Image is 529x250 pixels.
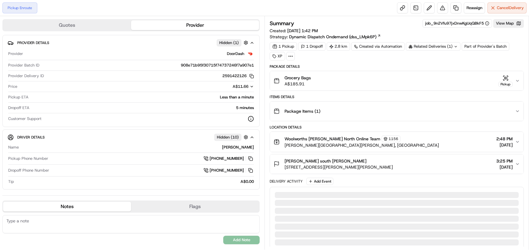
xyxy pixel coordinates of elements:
[285,136,380,142] span: Woolworths [PERSON_NAME] North Online Team
[285,81,311,87] span: A$185.91
[270,94,524,99] div: Items Details
[17,135,45,140] span: Driver Details
[270,21,294,26] h3: Summary
[496,158,513,164] span: 3:25 PM
[3,202,131,211] button: Notes
[32,105,254,111] div: 5 minutes
[270,154,524,174] button: [PERSON_NAME] south [PERSON_NAME][STREET_ADDRESS][PERSON_NAME][PERSON_NAME]3:25 PM[DATE]
[8,105,29,111] span: Dropoff ETA
[487,2,527,13] button: CancelDelivery
[285,75,311,81] span: Grocery Bags
[406,42,460,51] div: Related Deliveries (1)
[270,179,303,184] div: Delivery Activity
[289,34,376,40] span: Dynamic Dispatch Ondemand (dss_LMpk6P)
[8,63,39,68] span: Provider Batch ID
[498,75,513,87] button: Pickup
[351,42,405,51] a: Created via Automation
[287,28,318,33] span: [DATE] 1:42 PM
[389,136,398,141] span: 1156
[8,116,42,122] span: Customer Support
[8,179,14,184] span: Tip
[285,108,320,114] span: Package Items ( 1 )
[270,125,524,130] div: Location Details
[210,168,244,173] span: [PHONE_NUMBER]
[181,63,254,68] span: 908e71b95f30715f74737246f7a907e1
[8,73,44,79] span: Provider Delivery ID
[222,73,254,79] button: 2591422126
[8,94,29,100] span: Pickup ETA
[306,178,333,185] button: Add Event
[8,168,49,173] span: Dropoff Phone Number
[17,40,49,45] span: Provider Details
[270,71,524,91] button: Grocery BagsA$185.91Pickup
[200,84,254,89] button: A$11.66
[270,52,285,60] div: XP
[227,51,244,57] span: DoorDash
[217,135,239,140] span: Hidden ( 10 )
[3,20,131,30] button: Quotes
[8,38,254,48] button: Provider DetailsHidden (1)
[289,34,381,40] a: Dynamic Dispatch Ondemand (dss_LMpk6P)
[270,64,524,69] div: Package Details
[285,158,366,164] span: [PERSON_NAME] south [PERSON_NAME]
[131,20,259,30] button: Provider
[31,94,254,100] div: Less than a minute
[467,5,482,11] span: Reassign
[496,164,513,170] span: [DATE]
[270,101,524,121] button: Package Items (1)
[270,28,318,34] span: Created:
[16,179,254,184] div: A$0.00
[493,19,524,28] button: View Map
[298,42,325,51] div: 1 Dropoff
[219,40,239,46] span: Hidden ( 1 )
[270,42,297,51] div: 1 Pickup
[270,34,381,40] div: Strategy:
[8,51,23,57] span: Provider
[327,42,350,51] div: 2.8 km
[204,167,254,174] a: [PHONE_NUMBER]
[497,5,524,11] span: Cancel Delivery
[8,156,48,161] span: Pickup Phone Number
[204,155,254,162] a: [PHONE_NUMBER]
[8,84,17,89] span: Price
[217,39,250,46] button: Hidden (1)
[285,164,393,170] span: [STREET_ADDRESS][PERSON_NAME][PERSON_NAME]
[496,136,513,142] span: 2:48 PM
[496,142,513,148] span: [DATE]
[247,50,254,57] img: doordash_logo_v2.png
[8,132,254,142] button: Driver DetailsHidden (10)
[425,21,489,26] button: job_9n2Vfu97jxDnwKgUqQBkF5
[285,142,439,148] span: [PERSON_NAME][GEOGRAPHIC_DATA][PERSON_NAME], [GEOGRAPHIC_DATA]
[498,82,513,87] div: Pickup
[131,202,259,211] button: Flags
[464,2,485,13] button: Reassign
[233,84,248,89] span: A$11.66
[21,145,254,150] div: [PERSON_NAME]
[270,132,524,152] button: Woolworths [PERSON_NAME] North Online Team1156[PERSON_NAME][GEOGRAPHIC_DATA][PERSON_NAME], [GEOGR...
[8,145,19,150] span: Name
[210,156,244,161] span: [PHONE_NUMBER]
[214,133,250,141] button: Hidden (10)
